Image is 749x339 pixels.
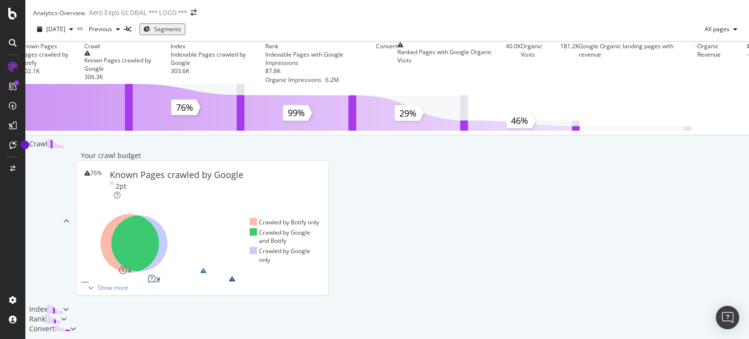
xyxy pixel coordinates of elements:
[48,139,63,148] img: block-icon
[84,73,171,81] div: 306.3K
[250,247,320,263] div: Crawled by Google only
[397,48,506,64] div: Ranked Pages with Google Organic Visits
[21,42,57,50] div: Known Pages
[154,25,181,33] span: Segments
[171,67,265,75] div: 303.6K
[176,101,193,113] text: 76%
[81,275,324,283] a: Server Performance58%Pages Served Fastwarning label
[139,23,185,35] button: Segments
[265,67,376,75] div: 87.8K
[506,42,521,84] div: 40.0K
[376,42,397,50] div: Convert
[511,115,528,126] text: 46%
[85,25,112,33] span: Previous
[46,25,65,33] span: 2025 Jun. 3rd
[560,42,579,84] div: 181.2K
[265,42,278,50] div: Rank
[200,266,257,275] div: warning label
[695,42,697,84] div: -
[701,21,741,37] button: All pages
[33,9,85,17] div: Analytics - Overview
[29,314,45,324] div: Rank
[77,24,85,32] span: vs
[81,283,131,292] button: Show more
[85,21,124,37] button: Previous
[47,304,63,314] img: block-icon
[265,76,321,84] div: Organic Impressions
[191,9,197,16] div: arrow-right-arrow-left
[288,107,305,119] text: 99%
[29,304,47,314] div: Index
[579,42,695,59] div: Google Organic landing pages with revenue
[171,50,265,67] div: Indexable Pages crawled by Google
[21,50,84,67] div: Pages crawled by Botify
[250,228,320,245] div: Crawled by Google and Botify
[110,169,243,181] div: Known Pages crawled by Google
[250,218,319,226] div: Crawled by Botify only
[110,181,114,184] img: Equal
[55,324,70,333] img: block-icon
[20,140,29,149] div: Tooltip anchor
[45,314,61,323] img: block-icon
[29,324,55,334] div: Convert
[171,42,185,50] div: Index
[701,25,729,33] span: All pages
[81,151,141,160] div: Your crawl budget
[90,169,110,199] div: 76%
[325,76,339,84] div: 6.2M
[29,139,48,304] div: Crawl
[521,42,557,84] div: Organic Visits
[98,283,128,292] div: Show more
[84,56,171,73] div: Known Pages crawled by Google
[265,50,376,67] div: Indexable Pages with Google Impressions
[399,107,416,119] text: 29%
[697,42,743,84] div: Organic Revenue
[229,275,286,283] div: warning label
[716,306,739,329] div: Open Intercom Messenger
[21,67,84,75] div: 402.1K
[84,42,100,50] div: Crawl
[33,21,77,37] button: [DATE]
[81,266,324,275] a: Sitemaps17%Pages in Sitemapswarning label
[116,181,126,191] div: 2pt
